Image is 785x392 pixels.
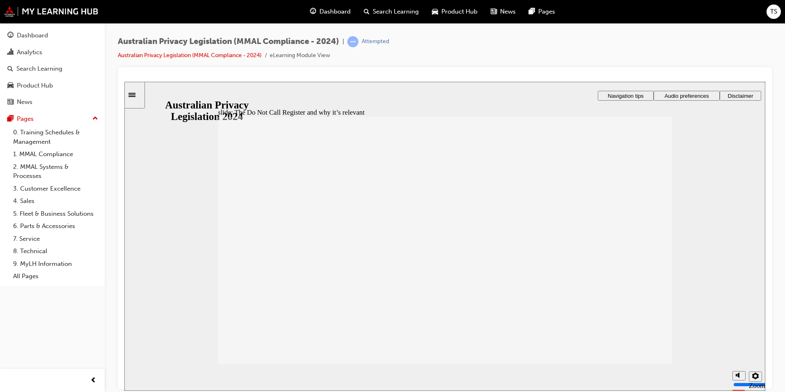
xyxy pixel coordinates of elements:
[3,45,101,60] a: Analytics
[529,7,535,17] span: pages-icon
[624,300,641,324] label: Zoom to fit
[604,282,637,309] div: misc controls
[3,28,101,43] a: Dashboard
[3,95,101,110] a: News
[441,7,477,16] span: Product Hub
[10,161,101,182] a: 2. MMAL Systems & Processes
[3,111,101,127] button: Pages
[17,114,34,124] div: Pages
[767,5,781,19] button: TS
[484,3,522,20] a: news-iconNews
[522,3,562,20] a: pages-iconPages
[357,3,425,20] a: search-iconSearch Learning
[310,7,316,17] span: guage-icon
[16,64,62,74] div: Search Learning
[624,290,638,300] button: Settings
[362,38,389,46] div: Attempted
[7,49,14,56] span: chart-icon
[270,51,330,60] li: eLearning Module View
[491,7,497,17] span: news-icon
[3,26,101,111] button: DashboardAnalyticsSearch LearningProduct HubNews
[432,7,438,17] span: car-icon
[303,3,357,20] a: guage-iconDashboard
[425,3,484,20] a: car-iconProduct Hub
[17,48,42,57] div: Analytics
[500,7,516,16] span: News
[7,82,14,90] span: car-icon
[540,11,584,17] span: Audio preferences
[10,148,101,161] a: 1. MMAL Compliance
[3,61,101,76] a: Search Learning
[483,11,519,17] span: Navigation tips
[529,9,595,19] button: Audio preferences
[364,7,370,17] span: search-icon
[17,81,53,90] div: Product Hub
[770,7,777,16] span: TS
[538,7,555,16] span: Pages
[342,37,344,46] span: |
[17,31,48,40] div: Dashboard
[17,97,32,107] div: News
[10,195,101,208] a: 4. Sales
[10,182,101,195] a: 3. Customer Excellence
[118,52,262,59] a: Australian Privacy Legislation (MMAL Compliance - 2024)
[10,258,101,270] a: 9. MyLH Information
[3,78,101,93] a: Product Hub
[4,6,99,17] img: mmal
[7,99,14,106] span: news-icon
[595,9,637,19] button: Disclaimer
[10,245,101,258] a: 8. Technical
[7,65,13,73] span: search-icon
[347,36,358,47] span: learningRecordVerb_ATTEMPT-icon
[10,126,101,148] a: 0. Training Schedules & Management
[603,11,629,17] span: Disclaimer
[609,300,662,306] input: volume
[10,270,101,283] a: All Pages
[92,113,98,124] span: up-icon
[7,115,14,123] span: pages-icon
[10,220,101,233] a: 6. Parts & Accessories
[90,376,96,386] span: prev-icon
[319,7,351,16] span: Dashboard
[7,32,14,39] span: guage-icon
[10,233,101,245] a: 7. Service
[473,9,529,19] button: Navigation tips
[10,208,101,220] a: 5. Fleet & Business Solutions
[118,37,339,46] span: Australian Privacy Legislation (MMAL Compliance - 2024)
[608,289,621,299] button: Mute (Ctrl+Alt+M)
[373,7,419,16] span: Search Learning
